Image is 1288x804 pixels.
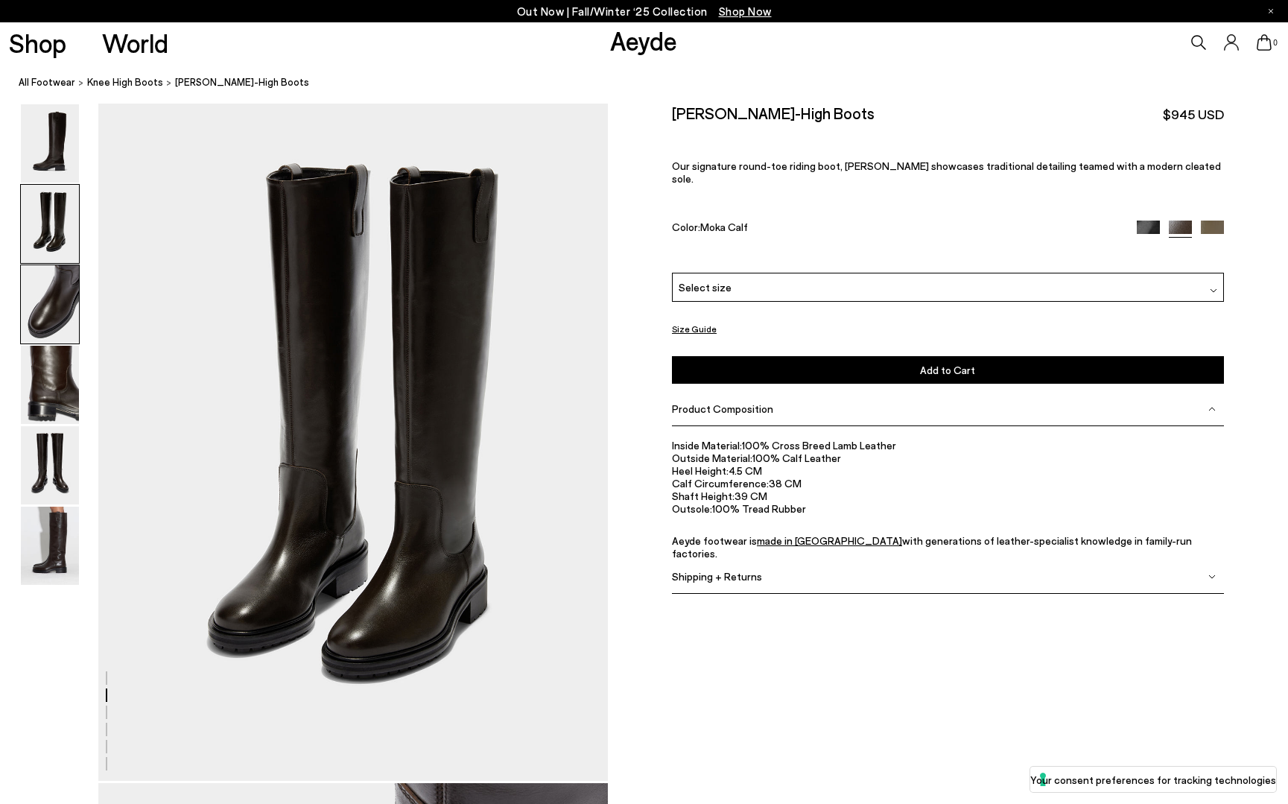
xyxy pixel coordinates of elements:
[672,464,729,477] span: Heel Height:
[672,439,1224,452] li: 100% Cross Breed Lamb Leather
[21,104,79,183] img: Henry Knee-High Boots - Image 1
[1257,34,1272,51] a: 0
[672,464,1224,477] li: 4.5 CM
[672,402,773,415] span: Product Composition
[679,279,732,295] span: Select size
[672,104,875,122] h2: [PERSON_NAME]-High Boots
[1272,39,1279,47] span: 0
[672,502,1224,515] li: 100% Tread Rubber
[19,63,1288,104] nav: breadcrumb
[1030,767,1276,792] button: Your consent preferences for tracking technologies
[87,75,163,90] a: knee high boots
[175,75,309,90] span: [PERSON_NAME]-High Boots
[672,320,717,338] button: Size Guide
[1210,286,1217,294] img: svg%3E
[920,364,975,376] span: Add to Cart
[672,452,1224,464] li: 100% Calf Leather
[672,570,762,583] span: Shipping + Returns
[87,76,163,88] span: knee high boots
[1163,105,1224,124] span: $945 USD
[672,490,1224,502] li: 39 CM
[21,426,79,504] img: Henry Knee-High Boots - Image 5
[757,534,902,547] a: made in [GEOGRAPHIC_DATA]
[1208,405,1216,413] img: svg%3E
[21,507,79,585] img: Henry Knee-High Boots - Image 6
[19,75,75,90] a: All Footwear
[21,346,79,424] img: Henry Knee-High Boots - Image 4
[672,502,712,515] span: Outsole:
[1030,772,1276,788] label: Your consent preferences for tracking technologies
[672,159,1224,185] p: Our signature round-toe riding boot, [PERSON_NAME] showcases traditional detailing teamed with a ...
[610,25,677,56] a: Aeyde
[672,490,735,502] span: Shaft Height:
[700,220,748,232] span: Moka Calf
[672,534,1224,560] p: Aeyde footwear is with generations of leather-specialist knowledge in family-run factories.
[672,356,1224,384] button: Add to Cart
[672,477,769,490] span: Calf Circumference:
[9,30,66,56] a: Shop
[1208,573,1216,580] img: svg%3E
[102,30,168,56] a: World
[672,452,752,464] span: Outside Material:
[672,477,1224,490] li: 38 CM
[517,2,772,21] p: Out Now | Fall/Winter ‘25 Collection
[21,185,79,263] img: Henry Knee-High Boots - Image 2
[21,265,79,344] img: Henry Knee-High Boots - Image 3
[672,439,742,452] span: Inside Material:
[672,220,1119,237] div: Color:
[719,4,772,18] span: Navigate to /collections/new-in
